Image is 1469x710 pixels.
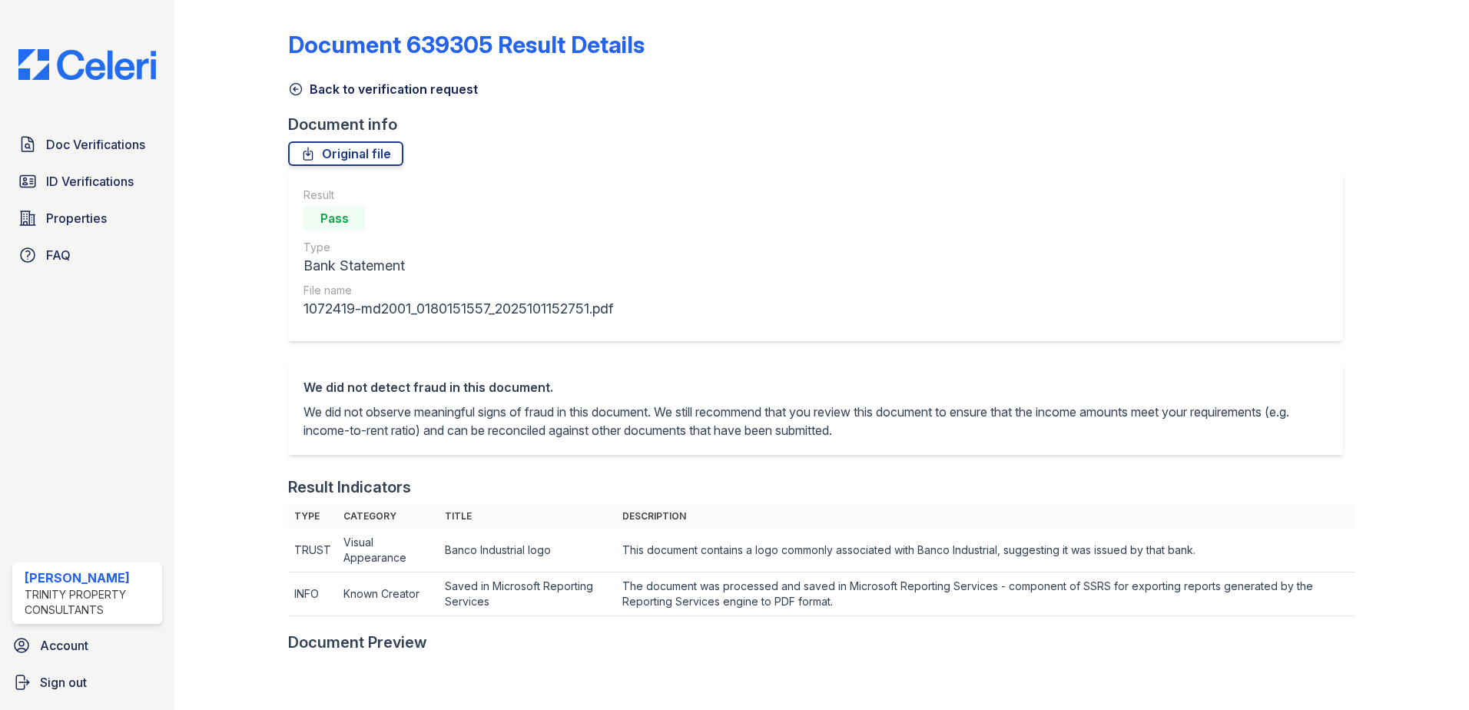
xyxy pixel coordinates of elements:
[288,141,403,166] a: Original file
[616,529,1355,572] td: This document contains a logo commonly associated with Banco Industrial, suggesting it was issued...
[303,255,613,277] div: Bank Statement
[6,667,168,698] a: Sign out
[303,187,613,203] div: Result
[337,504,439,529] th: Category
[439,572,616,616] td: Saved in Microsoft Reporting Services
[46,172,134,191] span: ID Verifications
[439,529,616,572] td: Banco Industrial logo
[40,673,87,692] span: Sign out
[303,298,613,320] div: 1072419-md2001_0180151557_2025101152751.pdf
[303,378,1328,396] div: We did not detect fraud in this document.
[25,569,156,587] div: [PERSON_NAME]
[288,80,478,98] a: Back to verification request
[40,636,88,655] span: Account
[12,203,162,234] a: Properties
[46,246,71,264] span: FAQ
[439,504,616,529] th: Title
[6,49,168,80] img: CE_Logo_Blue-a8612792a0a2168367f1c8372b55b34899dd931a85d93a1a3d3e32e68fde9ad4.png
[46,135,145,154] span: Doc Verifications
[288,114,1355,135] div: Document info
[12,166,162,197] a: ID Verifications
[12,240,162,270] a: FAQ
[303,240,613,255] div: Type
[6,630,168,661] a: Account
[337,529,439,572] td: Visual Appearance
[25,587,156,618] div: Trinity Property Consultants
[616,572,1355,616] td: The document was processed and saved in Microsoft Reporting Services - component of SSRS for expo...
[303,403,1328,440] p: We did not observe meaningful signs of fraud in this document. We still recommend that you review...
[288,632,427,653] div: Document Preview
[288,504,337,529] th: Type
[303,283,613,298] div: File name
[46,209,107,227] span: Properties
[12,129,162,160] a: Doc Verifications
[288,31,645,58] a: Document 639305 Result Details
[288,476,411,498] div: Result Indicators
[303,206,365,231] div: Pass
[288,529,337,572] td: TRUST
[288,572,337,616] td: INFO
[337,572,439,616] td: Known Creator
[616,504,1355,529] th: Description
